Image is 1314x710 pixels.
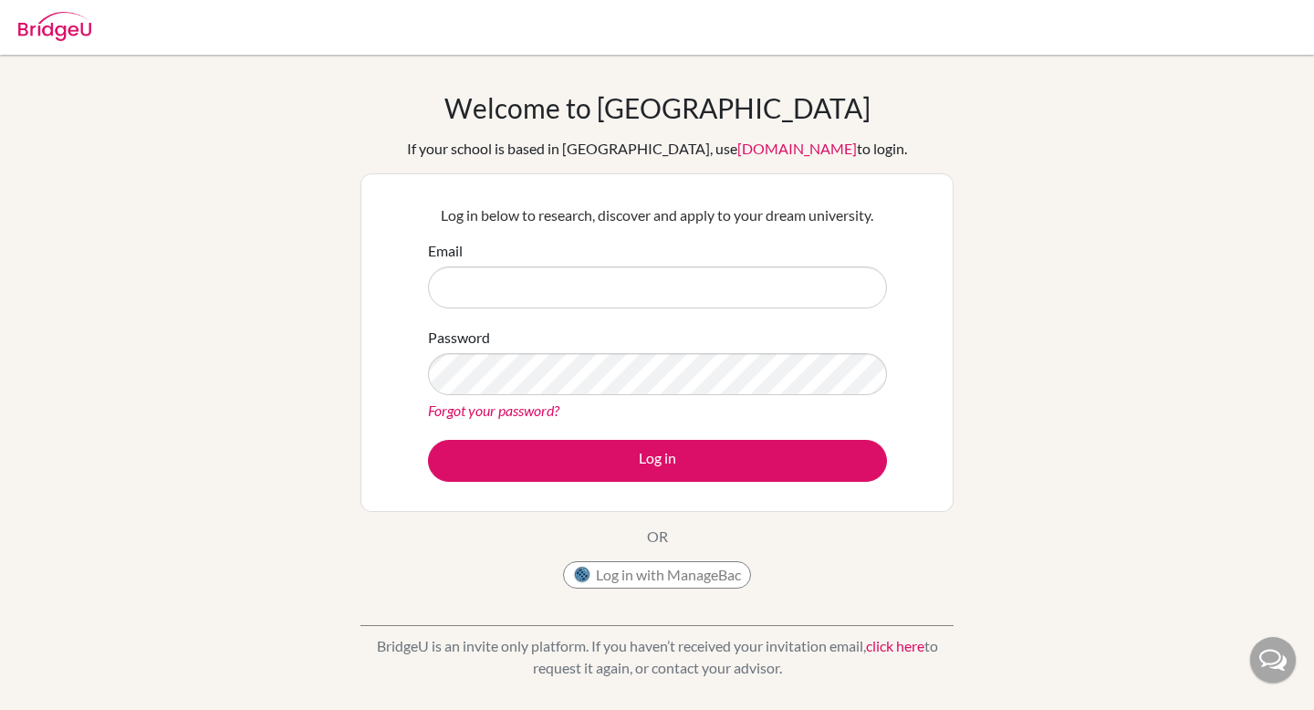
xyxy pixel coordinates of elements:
[18,12,91,41] img: Bridge-U
[647,526,668,548] p: OR
[737,140,857,157] a: [DOMAIN_NAME]
[444,91,871,124] h1: Welcome to [GEOGRAPHIC_DATA]
[428,204,887,226] p: Log in below to research, discover and apply to your dream university.
[428,440,887,482] button: Log in
[428,327,490,349] label: Password
[407,138,907,160] div: If your school is based in [GEOGRAPHIC_DATA], use to login.
[360,635,954,679] p: BridgeU is an invite only platform. If you haven’t received your invitation email, to request it ...
[563,561,751,589] button: Log in with ManageBac
[428,240,463,262] label: Email
[428,402,559,419] a: Forgot your password?
[866,637,924,654] a: click here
